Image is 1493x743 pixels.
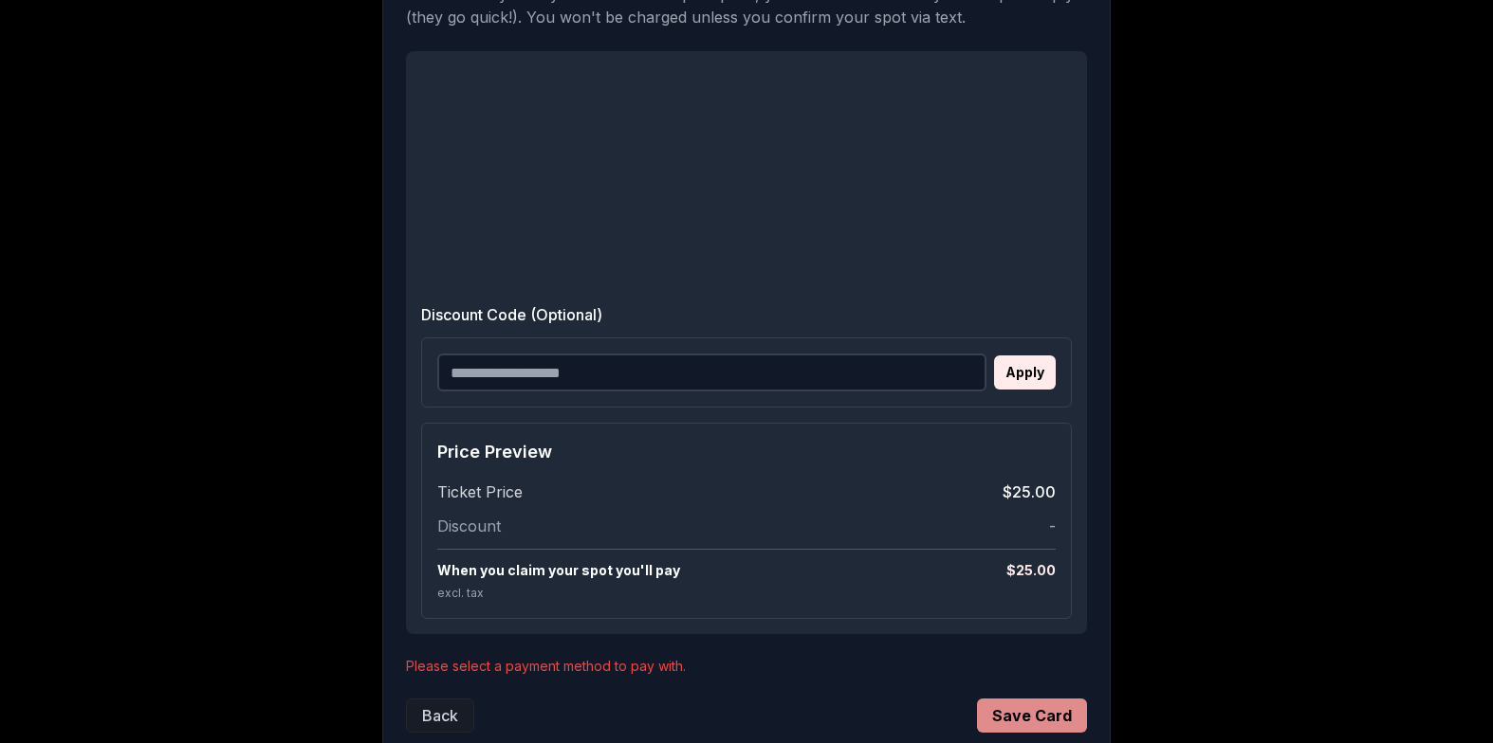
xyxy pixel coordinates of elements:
[437,480,523,503] span: Ticket Price
[994,355,1056,390] button: Apply
[406,698,474,733] button: Back
[406,657,1087,676] p: Please select a payment method to pay with.
[1006,561,1056,580] span: $ 25.00
[437,515,501,537] span: Discount
[437,439,1056,465] h4: Price Preview
[1049,515,1056,537] span: -
[417,63,1076,284] iframe: Secure payment input frame
[1003,480,1056,503] span: $25.00
[437,586,484,600] span: excl. tax
[977,698,1087,733] button: Save Card
[421,303,1072,326] label: Discount Code (Optional)
[437,561,680,580] span: When you claim your spot you'll pay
